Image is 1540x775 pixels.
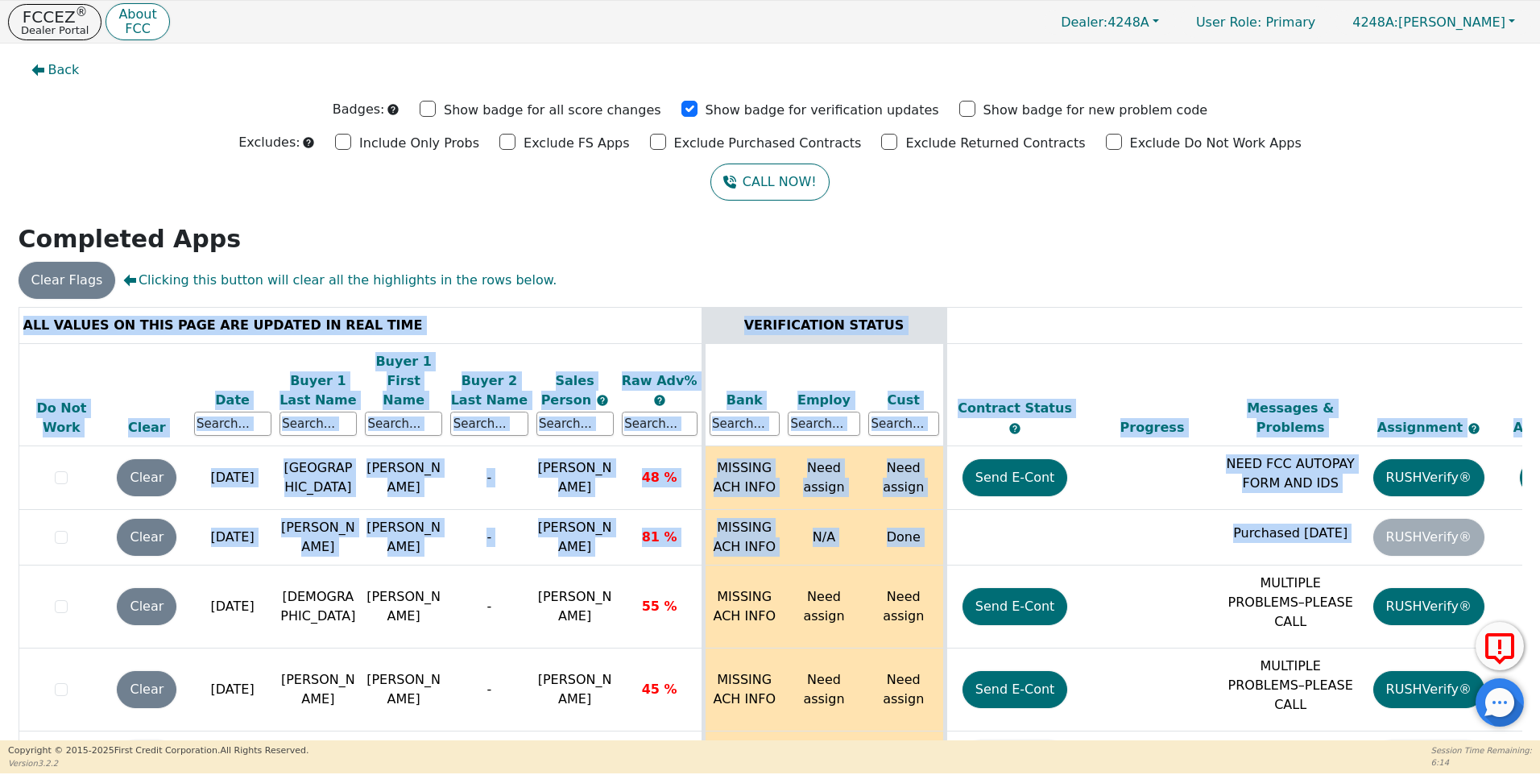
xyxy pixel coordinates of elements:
p: Show badge for verification updates [706,101,939,120]
p: Dealer Portal [21,25,89,35]
p: Purchased [DATE] [1225,524,1356,543]
td: [DATE] [190,446,275,510]
span: Dealer: [1061,15,1107,30]
a: CALL NOW! [710,164,829,201]
td: MISSING ACH INFO [703,446,784,510]
td: MISSING ACH INFO [703,566,784,649]
span: Back [48,60,80,80]
input: Search... [450,412,528,436]
span: [PERSON_NAME] [538,589,612,624]
div: Clear [108,418,185,437]
td: [PERSON_NAME] [275,649,361,731]
div: Date [194,391,271,410]
button: Clear [117,588,176,625]
td: [DATE] [190,510,275,566]
td: Need assign [864,649,945,731]
span: 55 % [642,599,677,614]
input: Search... [868,412,939,436]
button: FCCEZ®Dealer Portal [8,4,101,40]
div: ALL VALUES ON THIS PAGE ARE UPDATED IN REAL TIME [23,316,698,335]
div: Buyer 1 First Name [365,352,442,410]
span: 45 % [642,682,677,697]
td: N/A [784,510,864,566]
span: Assignment [1377,420,1468,435]
span: Clicking this button will clear all the highlights in the rows below. [123,271,557,290]
span: Raw Adv% [622,373,698,388]
p: MULTIPLE PROBLEMS–PLEASE CALL [1225,657,1356,715]
td: - [446,566,532,649]
div: Progress [1087,418,1218,437]
button: Clear [117,671,176,708]
span: [PERSON_NAME] [538,460,612,495]
td: Need assign [864,446,945,510]
p: Show badge for all score changes [444,101,661,120]
p: Badges: [333,100,385,119]
td: Done [864,510,945,566]
span: 4248A [1061,15,1149,30]
span: [PERSON_NAME] [538,672,612,707]
button: Report Error to FCC [1476,622,1524,670]
span: [PERSON_NAME] [1352,15,1505,30]
button: RUSHVerify® [1373,671,1484,708]
button: 4248A:[PERSON_NAME] [1335,10,1532,35]
td: [PERSON_NAME] [361,649,446,731]
div: Employ [788,391,860,410]
button: Send E-Cont [962,459,1068,496]
td: Need assign [784,566,864,649]
strong: Completed Apps [19,225,242,253]
td: Need assign [784,649,864,731]
td: [PERSON_NAME] [361,510,446,566]
button: Dealer:4248A [1044,10,1176,35]
p: FCCEZ [21,9,89,25]
td: [PERSON_NAME] [275,510,361,566]
td: Need assign [864,566,945,649]
div: Buyer 2 Last Name [450,371,528,410]
button: RUSHVerify® [1373,588,1484,625]
button: AboutFCC [106,3,169,41]
td: MISSING ACH INFO [703,649,784,731]
p: NEED FCC AUTOPAY FORM AND IDS [1225,454,1356,493]
input: Search... [194,412,271,436]
button: Send E-Cont [962,671,1068,708]
td: [GEOGRAPHIC_DATA] [275,446,361,510]
input: Search... [536,412,614,436]
sup: ® [76,5,88,19]
button: Clear [117,519,176,556]
span: 81 % [642,529,677,545]
div: Buyer 1 Last Name [279,371,357,410]
td: - [446,446,532,510]
span: Sales Person [541,373,596,408]
p: Exclude Returned Contracts [905,134,1085,153]
a: User Role: Primary [1180,6,1331,38]
p: Excludes: [238,133,300,152]
button: RUSHVerify® [1373,459,1484,496]
span: 48 % [642,470,677,485]
p: FCC [118,23,156,35]
p: Show badge for new problem code [983,101,1208,120]
td: Need assign [784,446,864,510]
p: Exclude Purchased Contracts [674,134,862,153]
p: Include Only Probs [359,134,479,153]
td: - [446,510,532,566]
span: 4248A: [1352,15,1398,30]
p: Copyright © 2015- 2025 First Credit Corporation. [8,744,308,758]
td: MISSING ACH INFO [703,510,784,566]
span: All Rights Reserved. [220,745,308,756]
td: [DATE] [190,566,275,649]
span: [PERSON_NAME] [538,520,612,554]
p: Exclude Do Not Work Apps [1130,134,1302,153]
input: Search... [788,412,860,436]
div: Cust [868,391,939,410]
input: Search... [279,412,357,436]
button: Clear Flags [19,262,116,299]
td: [PERSON_NAME] [361,566,446,649]
p: 6:14 [1431,756,1532,769]
div: VERIFICATION STATUS [710,316,939,335]
button: Send E-Cont [962,588,1068,625]
p: About [118,8,156,21]
p: MULTIPLE PROBLEMS–PLEASE CALL [1225,574,1356,632]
